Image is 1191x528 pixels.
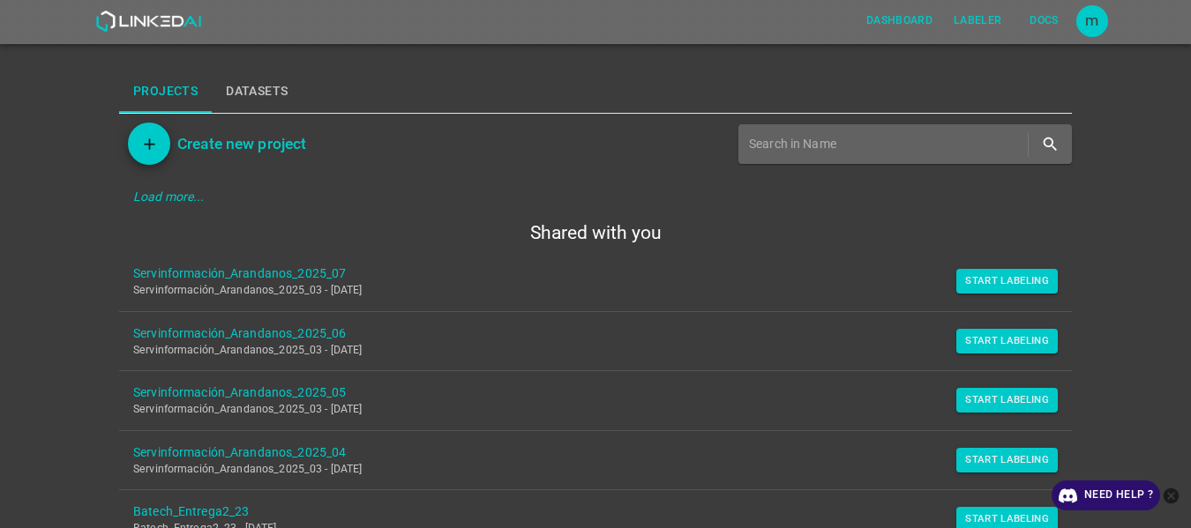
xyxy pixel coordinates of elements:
[133,462,1030,478] p: Servinformación_Arandanos_2025_03 - [DATE]
[133,343,1030,359] p: Servinformación_Arandanos_2025_03 - [DATE]
[177,131,306,156] h6: Create new project
[133,324,1030,343] a: Servinformación_Arandanos_2025_06
[1076,5,1108,37] button: Open settings
[133,502,1030,521] a: Batech_Entrega2_23
[133,264,1030,283] a: Servinformación_Arandanos_2025_07
[119,71,212,113] button: Projects
[170,131,306,156] a: Create new project
[1076,5,1108,37] div: m
[1032,126,1068,162] button: search
[133,383,1030,402] a: Servinformación_Arandanos_2025_05
[956,329,1058,353] button: Start Labeling
[956,388,1058,413] button: Start Labeling
[212,71,302,113] button: Datasets
[133,443,1030,462] a: Servinformación_Arandanos_2025_04
[1160,480,1182,510] button: close-help
[133,190,205,204] em: Load more...
[1013,3,1076,39] a: Docs
[956,269,1058,294] button: Start Labeling
[749,131,1024,157] input: Search in Name
[956,448,1058,472] button: Start Labeling
[943,3,1012,39] a: Labeler
[1052,480,1160,510] a: Need Help ?
[133,402,1030,418] p: Servinformación_Arandanos_2025_03 - [DATE]
[119,220,1072,245] h5: Shared with you
[95,11,202,32] img: LinkedAI
[859,6,940,35] button: Dashboard
[1016,6,1073,35] button: Docs
[133,283,1030,299] p: Servinformación_Arandanos_2025_03 - [DATE]
[128,123,170,165] button: Add
[947,6,1008,35] button: Labeler
[856,3,943,39] a: Dashboard
[119,181,1072,213] div: Load more...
